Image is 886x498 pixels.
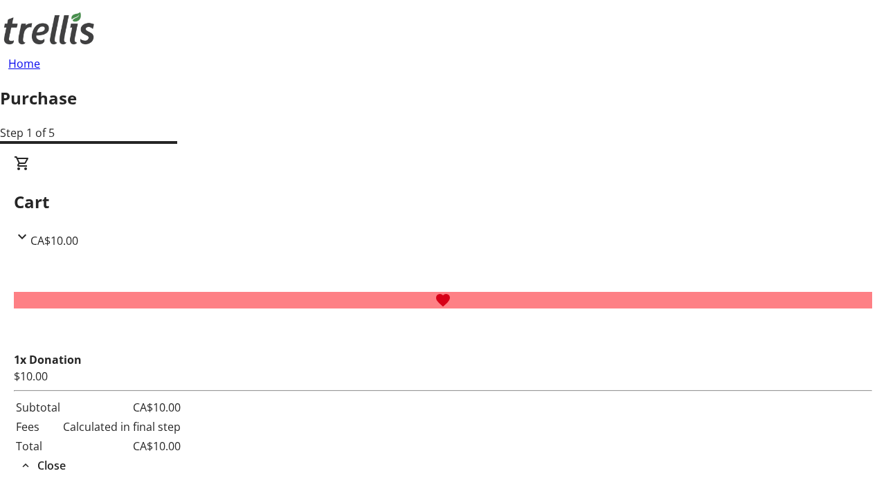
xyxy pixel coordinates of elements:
h2: Cart [14,190,872,214]
div: $10.00 [14,368,872,385]
span: CA$10.00 [30,233,78,248]
td: Calculated in final step [62,418,181,436]
button: Close [14,457,71,474]
td: Fees [15,418,61,436]
td: Subtotal [15,398,61,416]
td: Total [15,437,61,455]
td: CA$10.00 [62,437,181,455]
strong: 1x Donation [14,352,82,367]
div: CartCA$10.00 [14,155,872,249]
td: CA$10.00 [62,398,181,416]
div: CartCA$10.00 [14,249,872,474]
span: Close [37,457,66,474]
